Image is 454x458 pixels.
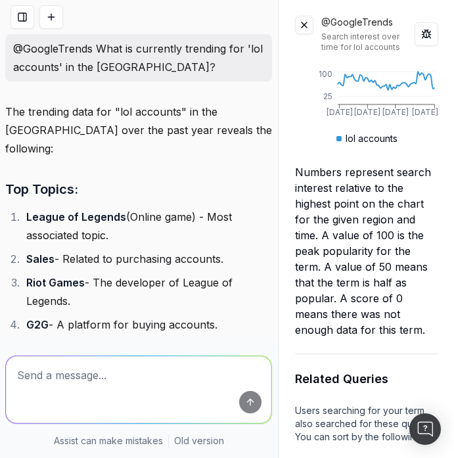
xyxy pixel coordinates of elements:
tspan: [DATE] [355,107,381,117]
li: - Related to purchasing accounts. [22,250,272,268]
strong: Riot Games [26,276,85,289]
li: - A platform for buying accounts. [22,315,272,334]
p: @GoogleTrends What is currently trending for 'lol accounts' in the [GEOGRAPHIC_DATA]? [13,39,264,76]
p: Users searching for your term also searched for these queries. You can sort by the following metr... [295,404,438,457]
div: lol accounts [336,132,397,145]
tspan: [DATE] [412,107,438,117]
tspan: [DATE] [327,107,353,117]
h2: Related Queries [295,370,438,388]
tspan: [DATE] [382,107,409,117]
p: The trending data for "lol accounts" in the [GEOGRAPHIC_DATA] over the past year reveals the foll... [5,103,272,158]
strong: League of Legends [26,210,126,223]
tspan: 25 [323,91,332,101]
div: Open Intercom Messenger [409,413,441,445]
tspan: 100 [319,69,332,79]
div: @GoogleTrends [321,16,415,53]
strong: Sales [26,252,55,265]
li: - The developer of League of Legends. [22,273,272,310]
a: Old version [174,434,224,447]
li: (Online game) - Most associated topic. [22,208,272,244]
div: Search interest over time for lol accounts [321,32,415,53]
p: Assist can make mistakes [54,434,163,447]
li: - General bookkeeping or user accounts. [22,339,272,376]
strong: G2G [26,318,49,331]
div: Numbers represent search interest relative to the highest point on the chart for the given region... [295,164,438,338]
h3: Top Topics: [5,179,272,200]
